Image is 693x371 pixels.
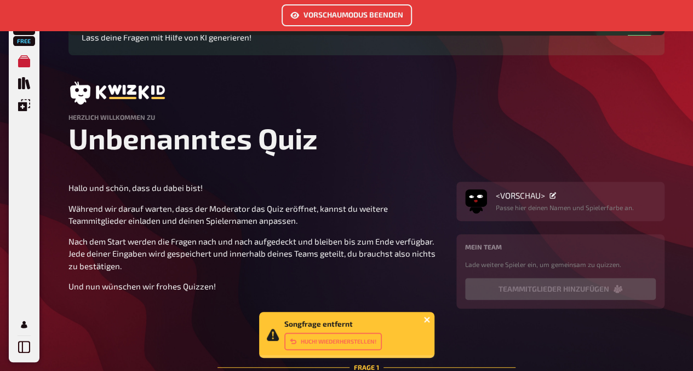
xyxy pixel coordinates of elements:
[68,113,665,121] h4: Herzlich Willkommen zu
[68,280,443,293] p: Und nun wünschen wir frohes Quizzen!
[68,202,443,227] p: Während wir darauf warten, dass der Moderator das Quiz eröffnet, kannst du weitere Teammitglieder...
[13,50,35,72] a: Meine Quizze
[68,235,443,273] p: Nach dem Start werden die Fragen nach und nach aufgedeckt und bleiben bis zum Ende verfügbar. Jed...
[465,278,656,300] button: Teammitglieder hinzufügen
[68,182,443,194] p: Hallo und schön, dass du dabei bist!
[13,314,35,335] a: Profil
[465,187,487,209] img: Avatar
[282,11,412,21] a: Vorschaumodus beenden
[13,94,35,116] a: Einblendungen
[465,243,656,251] h4: Mein Team
[496,202,634,212] p: Passe hier deinen Namen und Spielerfarbe an.
[13,72,35,94] a: Quiz Sammlung
[14,38,34,44] span: Free
[284,320,382,350] div: Songfrage entfernt
[496,190,545,200] span: <VORSCHAU>
[284,333,382,350] button: Huch! Wiederherstellen!
[465,190,487,212] button: Avatar
[68,121,665,155] h1: Unbenanntes Quiz
[465,259,656,269] p: Lade weitere Spieler ein, um gemeinsam zu quizzen.
[282,4,412,26] button: Vorschaumodus beenden
[423,315,431,324] button: close
[82,32,251,42] span: Lass deine Fragen mit Hilfe von KI generieren!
